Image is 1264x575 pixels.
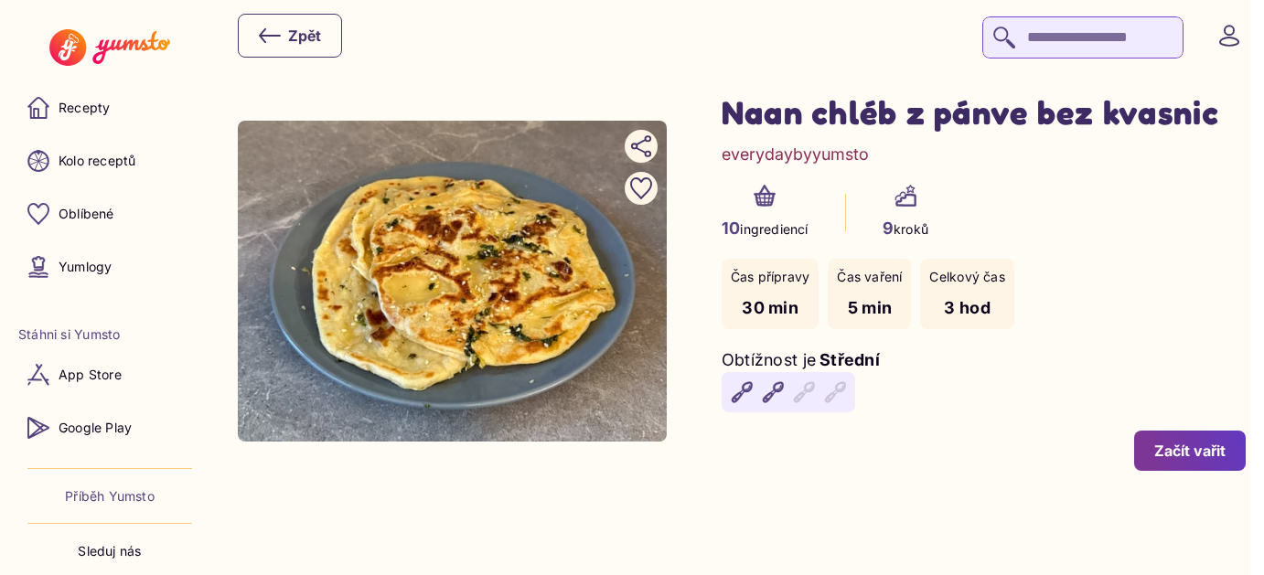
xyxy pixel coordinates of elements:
[238,121,667,442] img: undefined
[944,298,990,317] span: 3 hod
[722,142,869,166] a: everydaybyyumsto
[722,216,809,240] p: ingrediencí
[18,139,201,183] a: Kolo receptů
[49,29,169,66] img: Yumsto logo
[742,298,798,317] span: 30 min
[1134,431,1246,471] button: Začít vařit
[18,353,201,397] a: App Store
[883,218,894,238] span: 9
[238,14,342,58] button: Zpět
[848,298,892,317] span: 5 min
[78,542,141,560] p: Sleduj nás
[819,350,880,369] span: Střední
[18,325,201,344] li: Stáhni si Yumsto
[59,152,136,170] p: Kolo receptů
[59,258,112,276] p: Yumlogy
[59,366,122,384] p: App Store
[929,268,1004,286] p: Celkový čas
[18,86,201,130] a: Recepty
[722,218,741,238] span: 10
[722,347,816,372] p: Obtížnost je
[259,25,321,47] div: Zpět
[722,91,1246,133] h1: Naan chléb z pánve bez kvasnic
[18,245,201,289] a: Yumlogy
[59,205,114,223] p: Oblíbené
[1154,441,1226,461] div: Začít vařit
[18,406,201,450] a: Google Play
[59,99,110,117] p: Recepty
[837,268,902,286] p: Čas vaření
[731,268,810,286] p: Čas přípravy
[59,419,132,437] p: Google Play
[65,487,155,506] a: Příběh Yumsto
[18,192,201,236] a: Oblíbené
[883,216,928,240] p: kroků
